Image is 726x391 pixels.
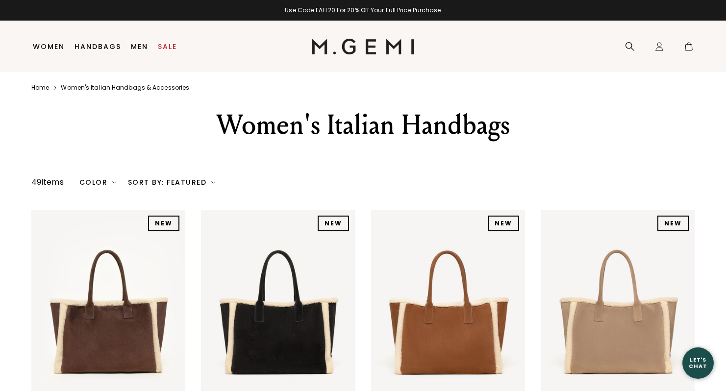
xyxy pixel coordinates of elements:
div: Sort By: Featured [128,178,215,186]
div: 49 items [31,176,64,188]
img: M.Gemi [312,39,414,54]
a: Women's italian handbags & accessories [61,84,189,92]
img: chevron-down.svg [211,180,215,184]
a: Women [33,43,65,50]
div: NEW [148,216,179,231]
div: NEW [488,216,519,231]
a: Home [31,84,49,92]
a: Sale [158,43,177,50]
div: Let's Chat [682,357,714,369]
div: NEW [657,216,689,231]
a: Handbags [75,43,121,50]
a: Men [131,43,148,50]
img: chevron-down.svg [112,180,116,184]
div: NEW [318,216,349,231]
div: Color [79,178,116,186]
div: Women's Italian Handbags [193,107,533,143]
